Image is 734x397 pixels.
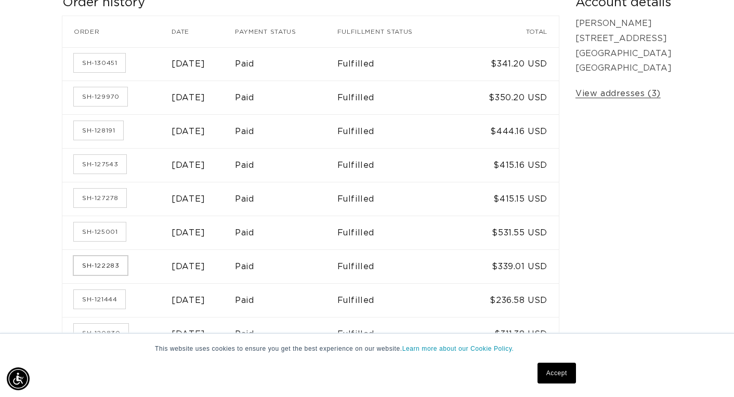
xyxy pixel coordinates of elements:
time: [DATE] [172,296,205,305]
td: Fulfilled [337,148,460,182]
p: [PERSON_NAME] [STREET_ADDRESS] [GEOGRAPHIC_DATA] [GEOGRAPHIC_DATA] [575,16,672,76]
td: Paid [235,249,337,283]
div: Accessibility Menu [7,367,30,390]
td: Fulfilled [337,317,460,351]
th: Order [62,16,172,47]
td: $341.20 USD [460,47,559,81]
td: Fulfilled [337,47,460,81]
th: Date [172,16,235,47]
td: Fulfilled [337,216,460,249]
time: [DATE] [172,330,205,338]
p: This website uses cookies to ensure you get the best experience on our website. [155,344,579,353]
td: $236.58 USD [460,283,559,317]
td: Fulfilled [337,182,460,216]
a: View addresses (3) [575,86,661,101]
a: Order number SH-125001 [74,222,126,241]
time: [DATE] [172,127,205,136]
td: $444.16 USD [460,114,559,148]
a: Order number SH-120830 [74,324,128,342]
td: $350.20 USD [460,81,559,114]
td: Paid [235,114,337,148]
time: [DATE] [172,94,205,102]
time: [DATE] [172,60,205,68]
a: Order number SH-129970 [74,87,127,106]
td: Fulfilled [337,249,460,283]
td: $311.38 USD [460,317,559,351]
td: Paid [235,317,337,351]
a: Learn more about our Cookie Policy. [402,345,514,352]
a: Order number SH-128191 [74,121,123,140]
td: Paid [235,283,337,317]
td: Paid [235,81,337,114]
td: Fulfilled [337,114,460,148]
time: [DATE] [172,161,205,169]
time: [DATE] [172,229,205,237]
a: Order number SH-130451 [74,54,125,72]
td: $531.55 USD [460,216,559,249]
td: $415.15 USD [460,182,559,216]
td: Paid [235,148,337,182]
td: Paid [235,182,337,216]
a: Order number SH-127543 [74,155,126,174]
th: Payment status [235,16,337,47]
td: Fulfilled [337,283,460,317]
time: [DATE] [172,262,205,271]
a: Order number SH-121444 [74,290,125,309]
a: Order number SH-122283 [74,256,127,275]
iframe: Chat Widget [682,347,734,397]
td: Paid [235,216,337,249]
time: [DATE] [172,195,205,203]
td: $339.01 USD [460,249,559,283]
td: Paid [235,47,337,81]
a: Order number SH-127278 [74,189,126,207]
th: Total [460,16,559,47]
td: $415.16 USD [460,148,559,182]
a: Accept [538,363,576,383]
td: Fulfilled [337,81,460,114]
th: Fulfillment status [337,16,460,47]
